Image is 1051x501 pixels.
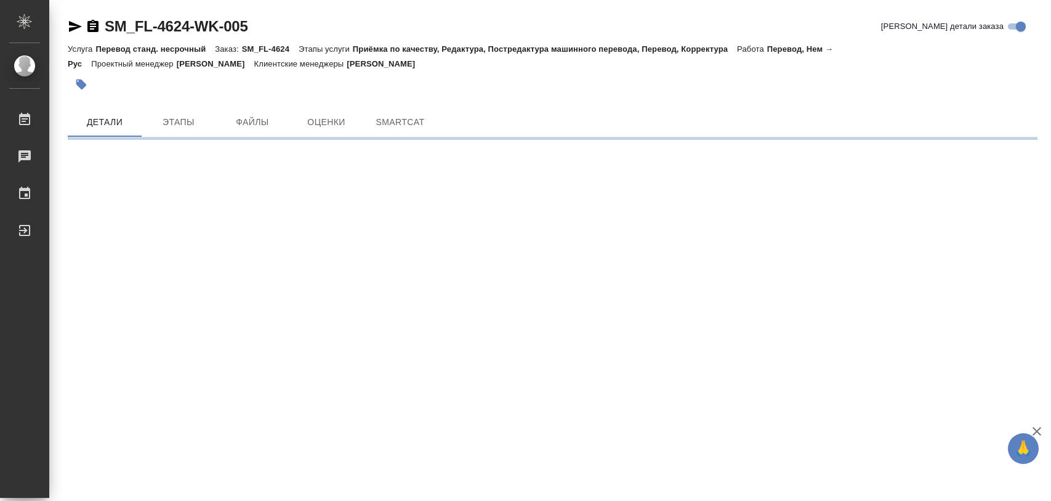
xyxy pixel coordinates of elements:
p: Услуга [68,44,95,54]
span: SmartCat [371,115,430,130]
span: Файлы [223,115,282,130]
p: Проектный менеджер [91,59,176,68]
span: 🙏 [1013,436,1034,462]
span: Детали [75,115,134,130]
span: Этапы [149,115,208,130]
p: SM_FL-4624 [242,44,299,54]
button: Скопировать ссылку [86,19,100,34]
span: Оценки [297,115,356,130]
button: 🙏 [1008,433,1039,464]
a: SM_FL-4624-WK-005 [105,18,248,35]
button: Скопировать ссылку для ЯМессенджера [68,19,83,34]
p: Клиентские менеджеры [254,59,347,68]
p: Заказ: [215,44,241,54]
p: Перевод станд. несрочный [95,44,215,54]
button: Добавить тэг [68,71,95,98]
p: Приёмка по качеству, Редактура, Постредактура машинного перевода, Перевод, Корректура [353,44,737,54]
p: Работа [737,44,767,54]
p: [PERSON_NAME] [177,59,254,68]
p: Этапы услуги [299,44,353,54]
span: [PERSON_NAME] детали заказа [881,20,1004,33]
p: [PERSON_NAME] [347,59,424,68]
